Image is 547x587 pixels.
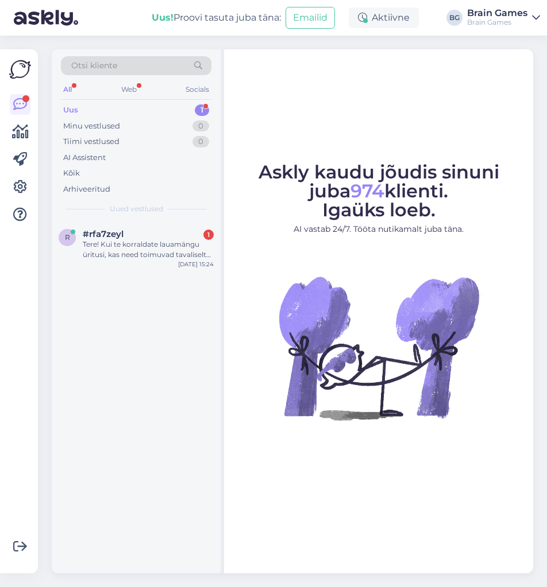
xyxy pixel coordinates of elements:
[65,233,70,242] span: r
[63,184,110,195] div: Arhiveeritud
[63,120,120,132] div: Minu vestlused
[192,136,209,147] div: 0
[178,260,214,269] div: [DATE] 15:24
[275,244,482,451] img: No Chat active
[9,59,31,80] img: Askly Logo
[192,120,209,132] div: 0
[467,9,540,27] a: Brain GamesBrain Games
[61,82,74,97] div: All
[234,223,523,235] p: AI vastab 24/7. Tööta nutikamalt juba täna.
[119,82,139,97] div: Web
[110,204,163,214] span: Uued vestlused
[203,230,214,240] div: 1
[195,104,209,116] div: 1
[63,168,80,179] div: Kõik
[63,136,120,147] div: Tiimi vestlused
[467,9,527,18] div: Brain Games
[183,82,211,97] div: Socials
[83,229,124,239] span: #rfa7zeyl
[286,7,335,29] button: Emailid
[152,12,174,23] b: Uus!
[446,10,463,26] div: BG
[71,60,117,72] span: Otsi kliente
[349,7,419,28] div: Aktiivne
[152,11,281,25] div: Proovi tasuta juba täna:
[63,152,106,164] div: AI Assistent
[259,161,499,221] span: Askly kaudu jõudis sinuni juba klienti. Igaüks loeb.
[467,18,527,27] div: Brain Games
[83,239,214,260] div: Tere! Kui te korraldate lauamängu üritusi, kas need toimuvad tavaliselt kindlas kohas või rendite...
[63,104,78,116] div: Uus
[350,180,384,202] span: 974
